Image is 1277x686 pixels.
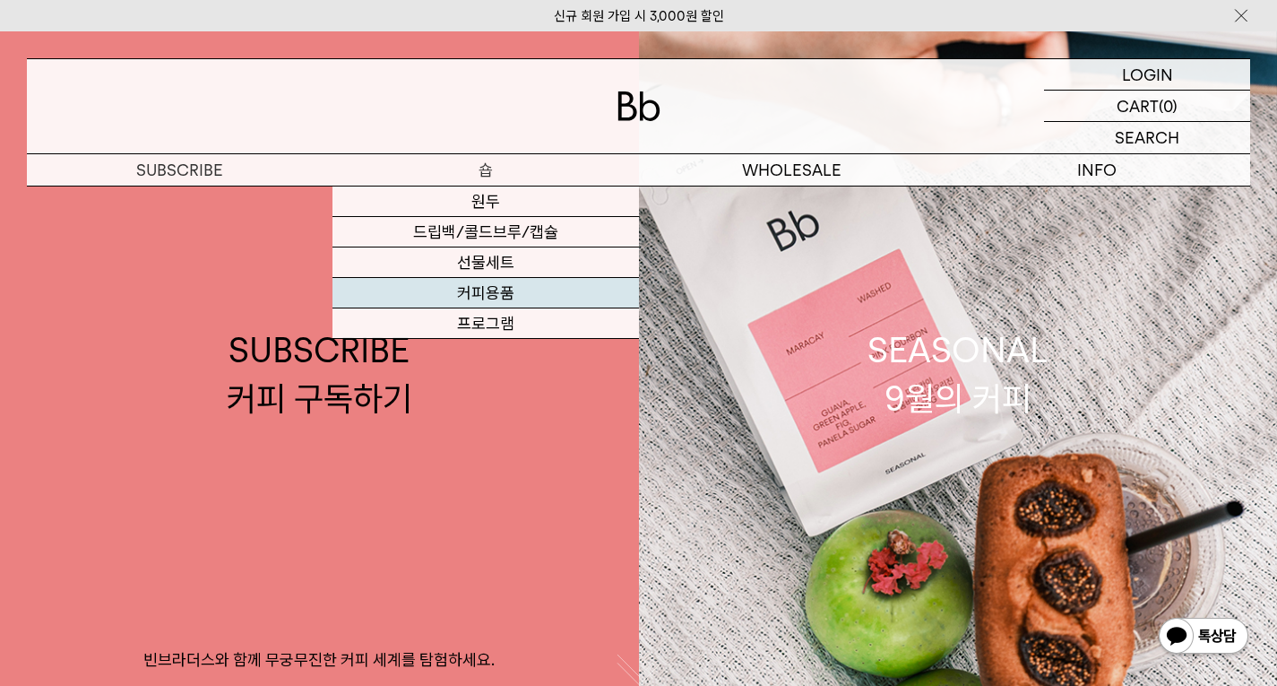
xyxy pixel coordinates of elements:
[1115,122,1179,153] p: SEARCH
[1159,91,1178,121] p: (0)
[1117,91,1159,121] p: CART
[1122,59,1173,90] p: LOGIN
[332,217,638,247] a: 드립백/콜드브루/캡슐
[945,154,1250,186] p: INFO
[332,308,638,339] a: 프로그램
[332,278,638,308] a: 커피용품
[639,154,945,186] p: WHOLESALE
[1044,91,1250,122] a: CART (0)
[227,326,412,421] div: SUBSCRIBE 커피 구독하기
[332,187,638,217] a: 원두
[617,91,660,121] img: 로고
[554,8,724,24] a: 신규 회원 가입 시 3,000원 할인
[27,154,332,186] a: SUBSCRIBE
[1157,616,1250,659] img: 카카오톡 채널 1:1 채팅 버튼
[867,326,1048,421] div: SEASONAL 9월의 커피
[1044,59,1250,91] a: LOGIN
[332,154,638,186] a: 숍
[332,247,638,278] a: 선물세트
